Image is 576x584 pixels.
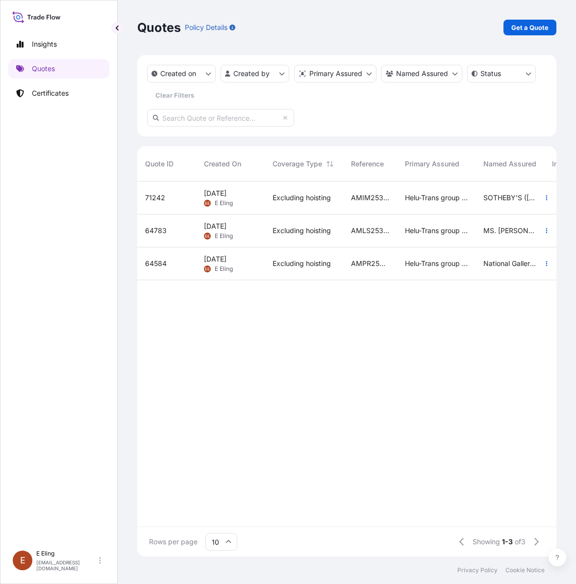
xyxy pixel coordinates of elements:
[145,193,165,203] span: 71242
[467,65,536,82] button: certificateStatus Filter options
[294,65,376,82] button: distributor Filter options
[137,20,181,35] p: Quotes
[473,537,500,547] span: Showing
[515,537,526,547] span: of 3
[405,259,468,268] span: Helu-Trans group of companies and their subsidiaries
[147,65,216,82] button: createdOn Filter options
[204,221,226,231] span: [DATE]
[324,158,336,170] button: Sort
[215,199,233,207] span: E Eling
[8,83,109,103] a: Certificates
[233,69,270,79] p: Created by
[204,188,226,198] span: [DATE]
[273,226,331,236] span: Excluding hoisting
[32,88,69,98] p: Certificates
[215,265,233,273] span: E Eling
[480,69,501,79] p: Status
[32,64,55,74] p: Quotes
[381,65,462,82] button: cargoOwner Filter options
[155,90,194,100] p: Clear Filters
[36,550,97,557] p: E Eling
[273,193,331,203] span: Excluding hoisting
[483,226,536,236] span: MS. [PERSON_NAME] (AMLS253528JSCW)
[221,65,289,82] button: createdBy Filter options
[215,232,233,240] span: E Eling
[273,159,322,169] span: Coverage Type
[20,556,25,565] span: E
[405,159,459,169] span: Primary Assured
[204,254,226,264] span: [DATE]
[205,198,210,208] span: EE
[351,226,389,236] span: AMLS253528JSCW
[405,226,468,236] span: Helu-Trans group of companies and their subsidiaries
[185,23,227,32] p: Policy Details
[32,39,57,49] p: Insights
[145,159,174,169] span: Quote ID
[483,193,536,203] span: SOTHEBY'S ([GEOGRAPHIC_DATA]) PTE LTD (AMIM253859CWVG)
[351,259,389,268] span: AMPR253302KTJS-03
[502,537,513,547] span: 1-3
[36,559,97,571] p: [EMAIL_ADDRESS][DOMAIN_NAME]
[483,259,536,268] span: National Gallery [GEOGRAPHIC_DATA] (AMPR253302KTJS-03)
[205,264,210,274] span: EE
[483,159,536,169] span: Named Assured
[149,537,198,547] span: Rows per page
[8,34,109,54] a: Insights
[396,69,448,79] p: Named Assured
[457,566,498,574] a: Privacy Policy
[511,23,549,32] p: Get a Quote
[503,20,556,35] a: Get a Quote
[145,226,167,236] span: 64783
[205,231,210,241] span: EE
[145,259,167,268] span: 64584
[351,193,389,203] span: AMIM253859CWVG
[204,159,241,169] span: Created On
[405,193,468,203] span: Helu-Trans group of companies and their subsidiaries
[273,259,331,268] span: Excluding hoisting
[8,59,109,79] a: Quotes
[160,69,196,79] p: Created on
[309,69,362,79] p: Primary Assured
[505,566,545,574] a: Cookie Notice
[351,159,384,169] span: Reference
[147,87,202,103] button: Clear Filters
[147,109,294,127] input: Search Quote or Reference...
